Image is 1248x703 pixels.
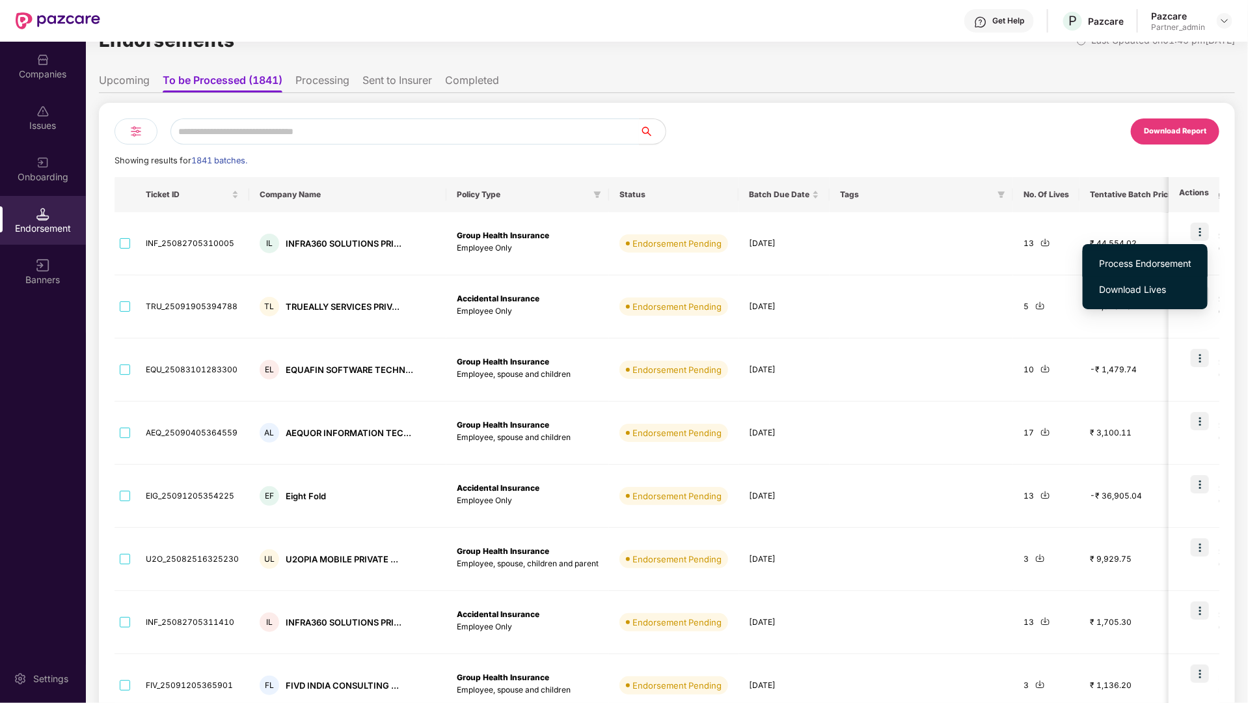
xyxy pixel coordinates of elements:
[260,423,279,443] div: AL
[457,294,539,303] b: Accidental Insurance
[260,360,279,379] div: EL
[1024,680,1069,692] div: 3
[739,338,830,402] td: [DATE]
[632,426,722,439] div: Endorsement Pending
[1088,15,1124,27] div: Pazcare
[128,124,144,139] img: svg+xml;base64,PHN2ZyB4bWxucz0iaHR0cDovL3d3dy53My5vcmcvMjAwMC9zdmciIHdpZHRoPSIyNCIgaGVpZ2h0PSIyNC...
[286,490,326,503] div: Eight Fold
[632,553,722,566] div: Endorsement Pending
[36,259,49,272] img: svg+xml;base64,PHN2ZyB3aWR0aD0iMTYiIGhlaWdodD0iMTYiIHZpZXdCb3g9IjAgMCAxNiAxNiIgZmlsbD0ibm9uZSIgeG...
[36,156,49,169] img: svg+xml;base64,PHN2ZyB3aWR0aD0iMjAiIGhlaWdodD0iMjAiIHZpZXdCb3g9IjAgMCAyMCAyMCIgZmlsbD0ibm9uZSIgeG...
[1191,601,1209,620] img: icon
[992,16,1024,26] div: Get Help
[1068,13,1077,29] span: P
[286,364,413,376] div: EQUAFIN SOFTWARE TECHN...
[260,549,279,569] div: UL
[135,212,249,275] td: INF_25082705310005
[739,465,830,528] td: [DATE]
[457,357,549,366] b: Group Health Insurance
[639,118,666,145] button: search
[593,191,601,199] span: filter
[260,613,279,632] div: IL
[749,189,809,200] span: Batch Due Date
[286,427,411,439] div: AEQUOR INFORMATION TEC...
[1079,338,1191,402] td: -₹ 1,479.74
[457,609,539,619] b: Accidental Insurance
[29,672,72,685] div: Settings
[14,672,27,685] img: svg+xml;base64,PHN2ZyBpZD0iU2V0dGluZy0yMHgyMCIgeG1sbnM9Imh0dHA6Ly93d3cudzMub3JnLzIwMDAvc3ZnIiB3aW...
[135,465,249,528] td: EIG_25091205354225
[260,234,279,253] div: IL
[163,74,282,92] li: To be Processed (1841)
[1040,364,1050,374] img: svg+xml;base64,PHN2ZyBpZD0iRG93bmxvYWQtMjR4MjQiIHhtbG5zPSJodHRwOi8vd3d3LnczLm9yZy8yMDAwL3N2ZyIgd2...
[1151,22,1205,33] div: Partner_admin
[591,187,604,202] span: filter
[36,105,49,118] img: svg+xml;base64,PHN2ZyBpZD0iSXNzdWVzX2Rpc2FibGVkIiB4bWxucz0iaHR0cDovL3d3dy53My5vcmcvMjAwMC9zdmciIH...
[632,489,722,503] div: Endorsement Pending
[457,432,599,444] p: Employee, spouse and children
[286,238,401,250] div: INFRA360 SOLUTIONS PRI...
[457,189,588,200] span: Policy Type
[445,74,499,92] li: Completed
[1151,10,1205,22] div: Pazcare
[457,483,539,493] b: Accidental Insurance
[457,368,599,381] p: Employee, spouse and children
[995,187,1008,202] span: filter
[1079,402,1191,465] td: ₹ 3,100.11
[457,230,549,240] b: Group Health Insurance
[632,237,722,250] div: Endorsement Pending
[1024,238,1069,250] div: 13
[609,177,739,212] th: Status
[1191,349,1209,367] img: icon
[1099,283,1191,297] span: Download Lives
[457,558,599,570] p: Employee, spouse, children and parent
[1191,223,1209,241] img: icon
[260,297,279,316] div: TL
[260,486,279,506] div: EF
[1099,256,1191,271] span: Process Endorsement
[1191,475,1209,493] img: icon
[639,126,666,137] span: search
[632,616,722,629] div: Endorsement Pending
[1040,616,1050,626] img: svg+xml;base64,PHN2ZyBpZD0iRG93bmxvYWQtMjR4MjQiIHhtbG5zPSJodHRwOi8vd3d3LnczLm9yZy8yMDAwL3N2ZyIgd2...
[1079,212,1191,275] td: ₹ 44,554.02
[36,53,49,66] img: svg+xml;base64,PHN2ZyBpZD0iQ29tcGFuaWVzIiB4bWxucz0iaHR0cDovL3d3dy53My5vcmcvMjAwMC9zdmciIHdpZHRoPS...
[1024,427,1069,439] div: 17
[739,528,830,591] td: [DATE]
[1024,490,1069,503] div: 13
[135,528,249,591] td: U2O_25082516325230
[1191,665,1209,683] img: icon
[260,676,279,695] div: FL
[840,189,992,200] span: Tags
[1024,301,1069,313] div: 5
[974,16,987,29] img: svg+xml;base64,PHN2ZyBpZD0iSGVscC0zMngzMiIgeG1sbnM9Imh0dHA6Ly93d3cudzMub3JnLzIwMDAvc3ZnIiB3aWR0aD...
[457,546,549,556] b: Group Health Insurance
[1040,427,1050,437] img: svg+xml;base64,PHN2ZyBpZD0iRG93bmxvYWQtMjR4MjQiIHhtbG5zPSJodHRwOi8vd3d3LnczLm9yZy8yMDAwL3N2ZyIgd2...
[1079,591,1191,654] td: ₹ 1,705.30
[632,300,722,313] div: Endorsement Pending
[739,177,830,212] th: Batch Due Date
[1191,412,1209,430] img: icon
[115,156,247,165] span: Showing results for
[632,363,722,376] div: Endorsement Pending
[1035,553,1045,563] img: svg+xml;base64,PHN2ZyBpZD0iRG93bmxvYWQtMjR4MjQiIHhtbG5zPSJodHRwOi8vd3d3LnczLm9yZy8yMDAwL3N2ZyIgd2...
[135,591,249,654] td: INF_25082705311410
[286,616,401,629] div: INFRA360 SOLUTIONS PRI...
[1191,538,1209,557] img: icon
[457,420,549,430] b: Group Health Insurance
[135,275,249,338] td: TRU_25091905394788
[1035,301,1045,310] img: svg+xml;base64,PHN2ZyBpZD0iRG93bmxvYWQtMjR4MjQiIHhtbG5zPSJodHRwOi8vd3d3LnczLm9yZy8yMDAwL3N2ZyIgd2...
[362,74,432,92] li: Sent to Insurer
[249,177,446,212] th: Company Name
[1013,177,1079,212] th: No. Of Lives
[191,156,247,165] span: 1841 batches.
[739,212,830,275] td: [DATE]
[1079,177,1191,212] th: Tentative Batch Pricing
[135,402,249,465] td: AEQ_25090405364559
[135,177,249,212] th: Ticket ID
[1144,126,1206,137] div: Download Report
[457,621,599,633] p: Employee Only
[457,305,599,318] p: Employee Only
[1040,490,1050,500] img: svg+xml;base64,PHN2ZyBpZD0iRG93bmxvYWQtMjR4MjQiIHhtbG5zPSJodHRwOi8vd3d3LnczLm9yZy8yMDAwL3N2ZyIgd2...
[295,74,349,92] li: Processing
